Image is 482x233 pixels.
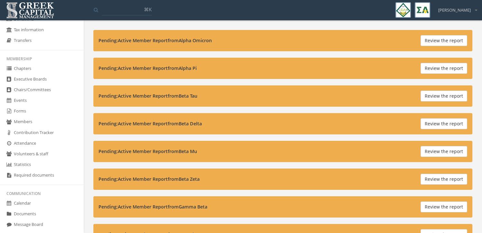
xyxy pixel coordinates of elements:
[99,148,197,154] strong: Pending: Active Member Report from Beta Mu
[144,6,152,13] span: ⌘K
[434,2,477,13] div: [PERSON_NAME]
[99,65,197,71] strong: Pending: Active Member Report from Alpha Pi
[421,174,467,185] button: Review the report
[99,121,202,127] strong: Pending: Active Member Report from Beta Delta
[421,201,467,212] button: Review the report
[421,118,467,129] button: Review the report
[99,204,207,210] strong: Pending: Active Member Report from Gamma Beta
[99,93,197,99] strong: Pending: Active Member Report from Beta Tau
[421,91,467,102] button: Review the report
[421,35,467,46] button: Review the report
[421,63,467,74] button: Review the report
[421,146,467,157] button: Review the report
[438,7,471,13] span: [PERSON_NAME]
[99,176,200,182] strong: Pending: Active Member Report from Beta Zeta
[99,37,212,44] strong: Pending: Active Member Report from Alpha Omicron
